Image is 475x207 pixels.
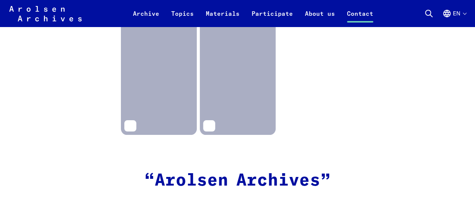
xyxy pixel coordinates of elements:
button: English, language selection [442,9,466,27]
a: Participate [246,9,299,27]
h2: “Arolsen Archives” [79,171,397,191]
a: Archive [127,9,165,27]
a: Topics [165,9,200,27]
a: Materials [200,9,246,27]
a: About us [299,9,341,27]
a: Contact [341,9,379,27]
nav: Primary [127,5,379,23]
